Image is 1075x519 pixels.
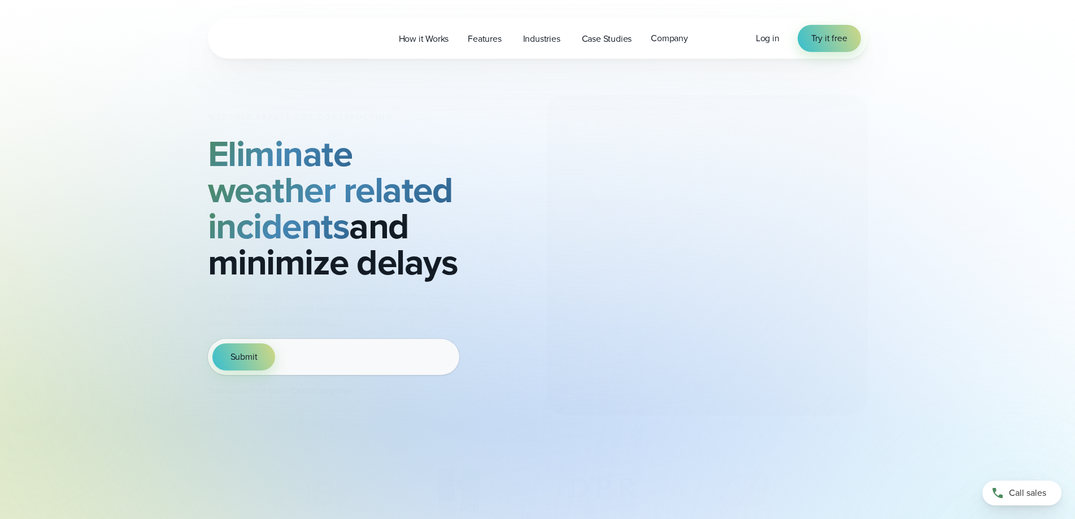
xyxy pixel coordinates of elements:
[389,27,459,50] a: How it Works
[811,32,847,45] span: Try it free
[982,481,1061,505] a: Call sales
[651,32,688,45] span: Company
[572,27,642,50] a: Case Studies
[1009,486,1046,500] span: Call sales
[399,32,449,46] span: How it Works
[798,25,861,52] a: Try it free
[523,32,560,46] span: Industries
[756,32,780,45] a: Log in
[582,32,632,46] span: Case Studies
[468,32,501,46] span: Features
